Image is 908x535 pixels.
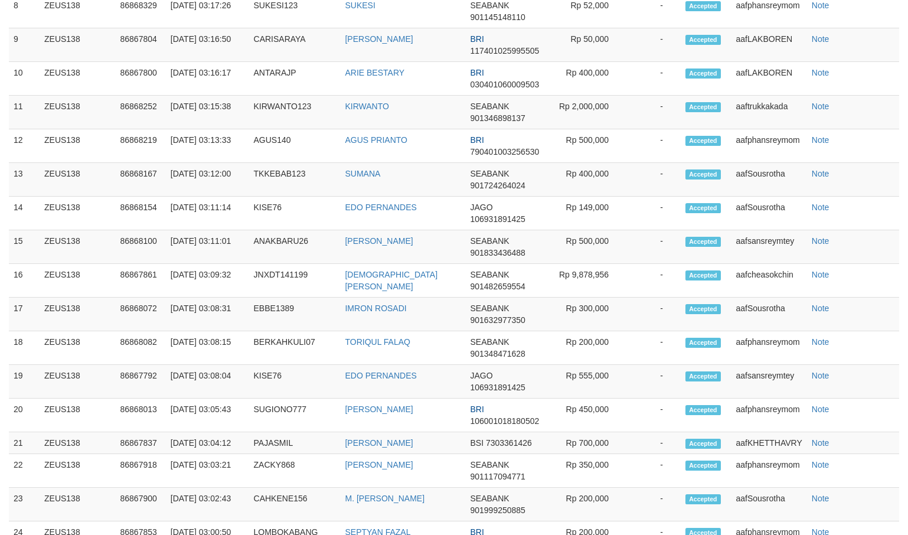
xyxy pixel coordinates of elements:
td: 21 [9,432,40,454]
a: [PERSON_NAME] [345,460,413,469]
span: Accepted [685,237,721,247]
span: SEABANK [470,169,509,178]
a: ARIE BESTARY [345,68,404,77]
td: [DATE] 03:11:01 [166,230,249,264]
td: 23 [9,488,40,521]
a: Note [812,371,829,380]
td: aafphansreymom [731,399,806,432]
span: JAGO [470,203,492,212]
span: Accepted [685,102,721,112]
span: Copy 030401060009503 to clipboard [470,80,539,89]
td: 86867900 [116,488,166,521]
td: 86868072 [116,298,166,331]
td: - [626,28,681,62]
span: Copy 106931891425 to clipboard [470,383,525,392]
td: aafSousrotha [731,488,806,521]
td: AGUS140 [249,129,341,163]
td: 16 [9,264,40,298]
a: Note [812,270,829,279]
td: TKKEBAB123 [249,163,341,197]
span: SEABANK [470,102,509,111]
span: Accepted [685,304,721,314]
span: SEABANK [470,1,509,10]
td: aafSousrotha [731,197,806,230]
td: - [626,432,681,454]
td: 86868100 [116,230,166,264]
a: EDO PERNANDES [345,203,416,212]
td: aafsansreymtey [731,230,806,264]
td: ZEUS138 [40,264,116,298]
td: aaftrukkakada [731,96,806,129]
td: ZEUS138 [40,197,116,230]
td: 86868167 [116,163,166,197]
span: Copy 901632977350 to clipboard [470,315,525,325]
td: ZEUS138 [40,163,116,197]
td: KISE76 [249,365,341,399]
td: - [626,298,681,331]
td: ZEUS138 [40,331,116,365]
td: aafsansreymtey [731,365,806,399]
td: 86867861 [116,264,166,298]
a: Note [812,460,829,469]
td: Rp 9,878,956 [546,264,626,298]
td: [DATE] 03:02:43 [166,488,249,521]
span: SEABANK [470,304,509,313]
td: 13 [9,163,40,197]
span: Accepted [685,270,721,280]
a: Note [812,438,829,448]
td: Rp 500,000 [546,129,626,163]
td: [DATE] 03:08:04 [166,365,249,399]
span: Accepted [685,371,721,381]
td: ZEUS138 [40,96,116,129]
td: 15 [9,230,40,264]
a: M. [PERSON_NAME] [345,494,424,503]
td: 9 [9,28,40,62]
td: - [626,365,681,399]
span: Accepted [685,338,721,348]
a: AGUS PRIANTO [345,135,407,145]
span: BRI [470,34,484,44]
td: - [626,399,681,432]
td: Rp 450,000 [546,399,626,432]
a: TORIQUL FALAQ [345,337,410,347]
span: SEABANK [470,494,509,503]
td: - [626,454,681,488]
span: Copy 901117094771 to clipboard [470,472,525,481]
td: ZEUS138 [40,129,116,163]
td: 86867800 [116,62,166,96]
td: 12 [9,129,40,163]
td: ZEUS138 [40,488,116,521]
a: SUMANA [345,169,380,178]
td: aafphansreymom [731,331,806,365]
span: SEABANK [470,337,509,347]
a: Note [812,404,829,414]
td: - [626,62,681,96]
td: ZEUS138 [40,298,116,331]
span: Accepted [685,494,721,504]
td: JNXDT141199 [249,264,341,298]
span: Accepted [685,461,721,471]
td: 86868219 [116,129,166,163]
td: ZEUS138 [40,454,116,488]
td: 86868154 [116,197,166,230]
span: Copy 901346898137 to clipboard [470,113,525,123]
td: ZEUS138 [40,432,116,454]
td: 86868252 [116,96,166,129]
td: 18 [9,331,40,365]
td: ZEUS138 [40,399,116,432]
td: [DATE] 03:05:43 [166,399,249,432]
td: 86867918 [116,454,166,488]
a: Note [812,34,829,44]
a: SUKESI [345,1,375,10]
td: [DATE] 03:04:12 [166,432,249,454]
a: Note [812,203,829,212]
td: CAHKENE156 [249,488,341,521]
span: Copy 901482659554 to clipboard [470,282,525,291]
span: BRI [470,135,484,145]
a: [PERSON_NAME] [345,438,413,448]
span: Copy 790401003256530 to clipboard [470,147,539,156]
span: SEABANK [470,270,509,279]
td: Rp 2,000,000 [546,96,626,129]
a: KIRWANTO [345,102,388,111]
td: - [626,129,681,163]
